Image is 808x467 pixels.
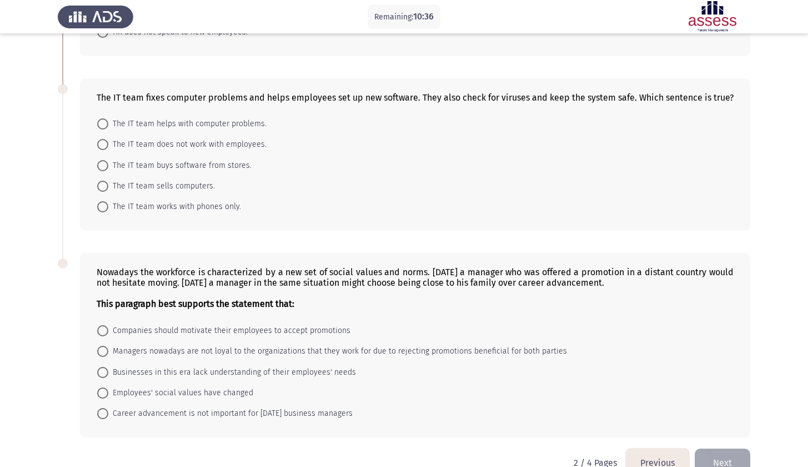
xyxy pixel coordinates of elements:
span: The IT team works with phones only. [108,200,241,213]
b: This paragraph best supports the statement that: [97,299,294,309]
span: Companies should motivate their employees to accept promotions [108,324,350,337]
span: Businesses in this era lack understanding of their employees' needs [108,366,356,379]
span: The IT team does not work with employees. [108,138,267,151]
span: The IT team helps with computer problems. [108,117,267,131]
div: Nowadays the workforce is characterized by a new set of social values and norms. [DATE] a manager... [97,267,734,309]
img: Assess Talent Management logo [58,1,133,32]
span: Employees' social values have changed [108,386,253,400]
img: Assessment logo of ASSESS English Language Assessment (3 Module) (Ba - IB) [675,1,750,32]
span: Managers nowadays are not loyal to the organizations that they work for due to rejecting promotio... [108,345,567,358]
span: Career advancement is not important for [DATE] business managers [108,407,353,420]
span: The IT team sells computers. [108,180,215,193]
span: The IT team buys software from stores. [108,159,252,172]
div: The IT team fixes computer problems and helps employees set up new software. They also check for ... [97,92,734,103]
span: 10:36 [413,11,434,22]
p: Remaining: [374,10,434,24]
